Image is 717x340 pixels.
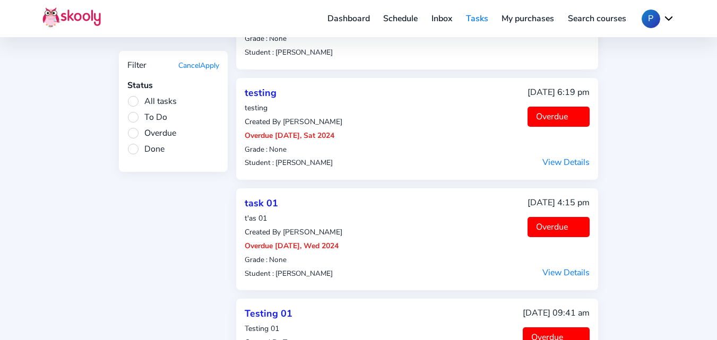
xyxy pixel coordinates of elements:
[245,47,551,57] p: Student : [PERSON_NAME]
[178,60,200,71] button: Cancel
[245,103,342,113] div: testing
[245,268,342,278] p: Student : [PERSON_NAME]
[245,130,342,141] div: Overdue [DATE], Sat 2024
[528,86,590,98] p: [DATE] 6:19 pm
[459,10,495,27] a: Tasks
[245,241,342,251] div: Overdue [DATE], Wed 2024
[245,307,335,320] div: Testing 01
[377,10,425,27] a: Schedule
[127,59,146,71] div: Filter
[127,143,165,155] span: Done
[42,7,101,28] img: Skooly
[523,307,590,319] p: [DATE] 09:41 am
[528,267,590,278] p: View Details
[642,10,675,28] button: Pchevron down outline
[528,197,590,208] p: [DATE] 4:15 pm
[245,324,335,334] div: Testing 01
[245,213,342,223] div: t'as 01
[245,158,342,168] p: Student : [PERSON_NAME]
[321,10,377,27] a: Dashboard
[200,60,219,71] button: Apply
[127,127,176,139] span: Overdue
[127,80,219,91] div: Status
[245,144,342,154] p: Grade : None
[127,95,177,107] span: All tasks
[245,86,342,99] div: testing
[245,33,551,43] p: Grade : None
[425,10,459,27] a: Inbox
[245,117,342,127] p: Created By [PERSON_NAME]
[536,111,568,123] a: Overdue
[495,10,561,27] a: My purchases
[561,10,633,27] a: Search courses
[245,255,342,265] p: Grade : None
[528,156,590,168] p: View Details
[245,197,342,210] div: task 01
[245,227,342,237] p: Created By [PERSON_NAME]
[536,221,568,233] a: Overdue
[127,111,167,123] span: To Do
